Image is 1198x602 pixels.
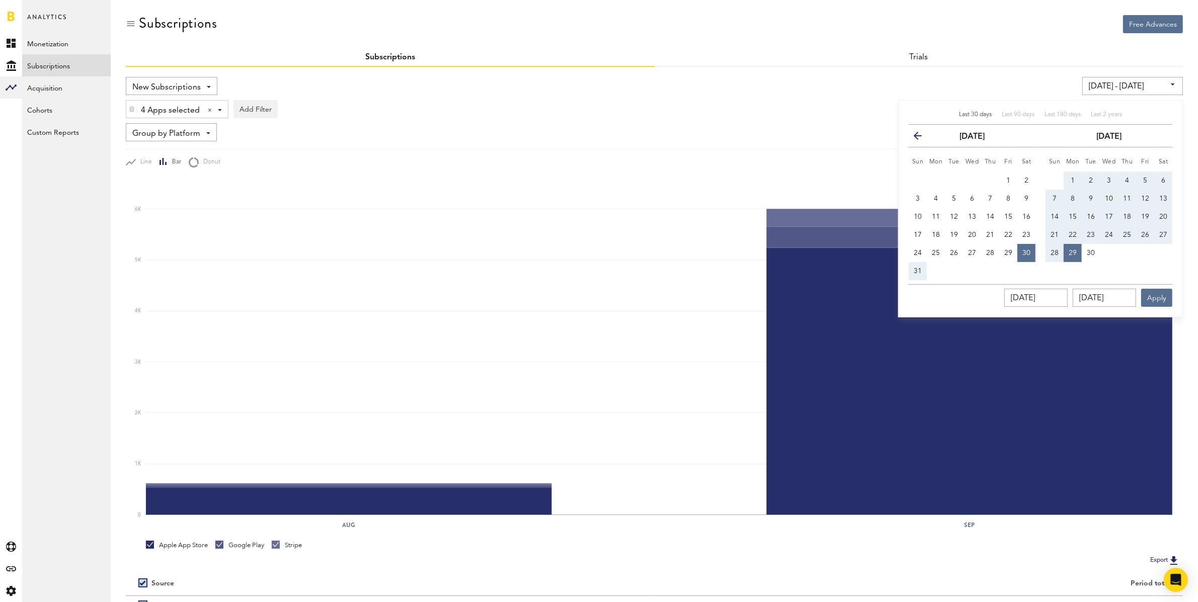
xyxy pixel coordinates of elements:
button: 7 [981,190,999,208]
text: Sep [964,521,975,530]
button: 21 [1046,226,1064,244]
span: 12 [950,213,958,220]
text: 0 [138,512,141,518]
button: 31 [909,262,927,280]
div: Subscriptions [139,15,217,31]
span: 22 [1004,231,1012,238]
button: 14 [981,208,999,226]
span: 29 [1069,249,1077,256]
span: 14 [1051,213,1059,220]
button: 22 [1064,226,1082,244]
span: 2 [1024,177,1028,184]
button: 8 [1064,190,1082,208]
button: 20 [1154,208,1172,226]
span: New Subscriptions [132,79,201,96]
div: Source [151,579,174,588]
span: Last 30 days [959,112,992,118]
span: 25 [932,249,940,256]
button: Free Advances [1123,15,1183,33]
span: 29 [1004,249,1012,256]
span: 21 [1051,231,1059,238]
span: 6 [1161,177,1165,184]
input: __/__/____ [1004,289,1068,307]
small: Saturday [1022,159,1031,165]
span: 3 [916,195,920,202]
span: Last 2 years [1091,112,1122,118]
button: Export [1147,554,1183,567]
button: 23 [1017,226,1035,244]
span: 4 [1125,177,1129,184]
span: Bar [168,158,181,166]
div: Open Intercom Messenger [1164,568,1188,592]
span: 10 [914,213,922,220]
span: 13 [968,213,976,220]
button: 23 [1082,226,1100,244]
span: 8 [1071,195,1075,202]
button: 30 [1017,244,1035,262]
span: 23 [1022,231,1030,238]
button: 26 [945,244,963,262]
button: 18 [927,226,945,244]
button: Apply [1141,289,1172,307]
text: 4K [135,309,141,314]
span: Last 90 days [1002,112,1034,118]
span: 8 [1006,195,1010,202]
span: 25 [1123,231,1131,238]
span: 4 Apps selected [141,102,200,119]
small: Thursday [1122,159,1133,165]
span: 13 [1159,195,1167,202]
span: 19 [950,231,958,238]
span: 24 [1105,231,1113,238]
a: Custom Reports [22,121,111,143]
img: Export [1168,554,1180,566]
span: 17 [914,231,922,238]
button: 7 [1046,190,1064,208]
span: 30 [1022,249,1030,256]
a: Subscriptions [365,53,415,61]
span: 16 [1022,213,1030,220]
span: 17 [1105,213,1113,220]
button: 16 [1082,208,1100,226]
button: 9 [1082,190,1100,208]
span: 20 [968,231,976,238]
button: 19 [1136,208,1154,226]
span: 11 [1123,195,1131,202]
text: 5K [135,257,141,263]
small: Sunday [912,159,924,165]
button: 17 [909,226,927,244]
button: 17 [1100,208,1118,226]
a: Subscriptions [22,54,111,76]
span: 15 [1004,213,1012,220]
span: 6 [970,195,974,202]
span: 11 [932,213,940,220]
span: 28 [986,249,994,256]
button: 29 [999,244,1017,262]
button: 16 [1017,208,1035,226]
button: 3 [1100,171,1118,190]
button: 15 [1064,208,1082,226]
button: 3 [909,190,927,208]
img: trash_awesome_blue.svg [129,106,135,113]
span: 5 [952,195,956,202]
button: 10 [1100,190,1118,208]
small: Wednesday [966,159,979,165]
div: Clear [208,108,212,112]
button: 24 [909,244,927,262]
span: 27 [968,249,976,256]
button: 12 [945,208,963,226]
button: 13 [963,208,981,226]
button: 11 [1118,190,1136,208]
button: 28 [1046,244,1064,262]
button: 30 [1082,244,1100,262]
small: Monday [1066,159,1080,165]
span: 4 [934,195,938,202]
button: Add Filter [233,100,278,118]
button: 25 [1118,226,1136,244]
button: 1 [999,171,1017,190]
a: Cohorts [22,99,111,121]
span: 1 [1071,177,1075,184]
span: Support [21,7,57,16]
span: 2 [1089,177,1093,184]
strong: [DATE] [960,133,985,141]
button: 5 [1136,171,1154,190]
